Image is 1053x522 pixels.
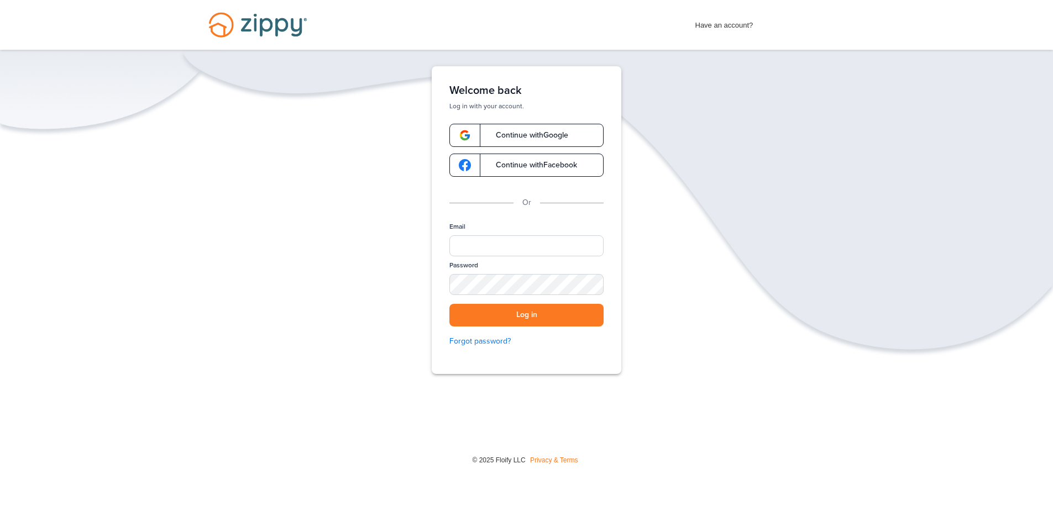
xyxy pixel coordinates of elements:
[449,261,478,270] label: Password
[472,456,525,464] span: © 2025 Floify LLC
[449,102,604,110] p: Log in with your account.
[449,154,604,177] a: google-logoContinue withFacebook
[449,335,604,347] a: Forgot password?
[449,222,465,231] label: Email
[485,161,577,169] span: Continue with Facebook
[449,124,604,147] a: google-logoContinue withGoogle
[695,14,753,31] span: Have an account?
[449,274,604,295] input: Password
[485,131,568,139] span: Continue with Google
[449,235,604,256] input: Email
[459,159,471,171] img: google-logo
[449,84,604,97] h1: Welcome back
[530,456,578,464] a: Privacy & Terms
[522,197,531,209] p: Or
[459,129,471,141] img: google-logo
[449,304,604,326] button: Log in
